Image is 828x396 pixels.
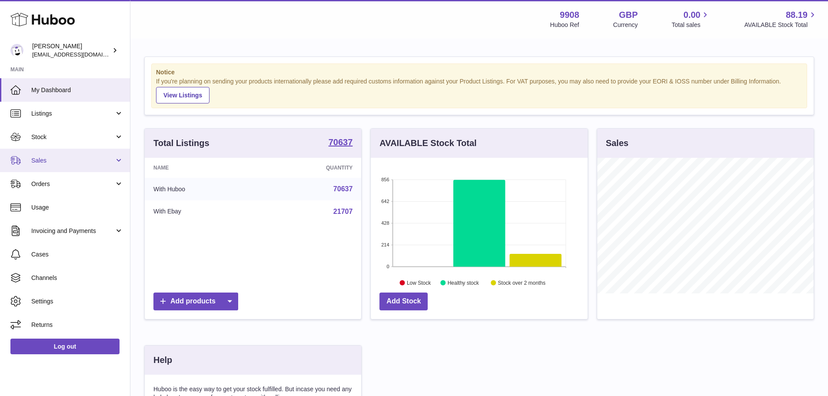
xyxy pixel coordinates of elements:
span: Total sales [672,21,710,29]
strong: 9908 [560,9,579,21]
h3: Sales [606,137,628,149]
span: Stock [31,133,114,141]
span: Invoicing and Payments [31,227,114,235]
span: AVAILABLE Stock Total [744,21,818,29]
strong: GBP [619,9,638,21]
text: 214 [381,242,389,247]
text: Healthy stock [448,280,479,286]
div: If you're planning on sending your products internationally please add required customs informati... [156,77,802,103]
text: 0 [387,264,389,269]
text: 856 [381,177,389,182]
span: My Dashboard [31,86,123,94]
strong: Notice [156,68,802,77]
td: With Ebay [145,200,259,223]
span: 88.19 [786,9,808,21]
text: Stock over 2 months [498,280,545,286]
span: 0.00 [684,9,701,21]
a: 21707 [333,208,353,215]
h3: Help [153,354,172,366]
strong: 70637 [329,138,353,146]
td: With Huboo [145,178,259,200]
span: Usage [31,203,123,212]
span: [EMAIL_ADDRESS][DOMAIN_NAME] [32,51,128,58]
a: 88.19 AVAILABLE Stock Total [744,9,818,29]
div: [PERSON_NAME] [32,42,110,59]
a: 0.00 Total sales [672,9,710,29]
div: Huboo Ref [550,21,579,29]
h3: Total Listings [153,137,209,149]
a: 70637 [333,185,353,193]
th: Name [145,158,259,178]
th: Quantity [259,158,361,178]
text: Low Stock [407,280,431,286]
span: Listings [31,110,114,118]
a: View Listings [156,87,209,103]
span: Channels [31,274,123,282]
span: Cases [31,250,123,259]
a: 70637 [329,138,353,148]
a: Add Stock [379,293,428,310]
img: internalAdmin-9908@internal.huboo.com [10,44,23,57]
h3: AVAILABLE Stock Total [379,137,476,149]
span: Sales [31,156,114,165]
a: Add products [153,293,238,310]
span: Returns [31,321,123,329]
text: 428 [381,220,389,226]
span: Orders [31,180,114,188]
text: 642 [381,199,389,204]
span: Settings [31,297,123,306]
div: Currency [613,21,638,29]
a: Log out [10,339,120,354]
